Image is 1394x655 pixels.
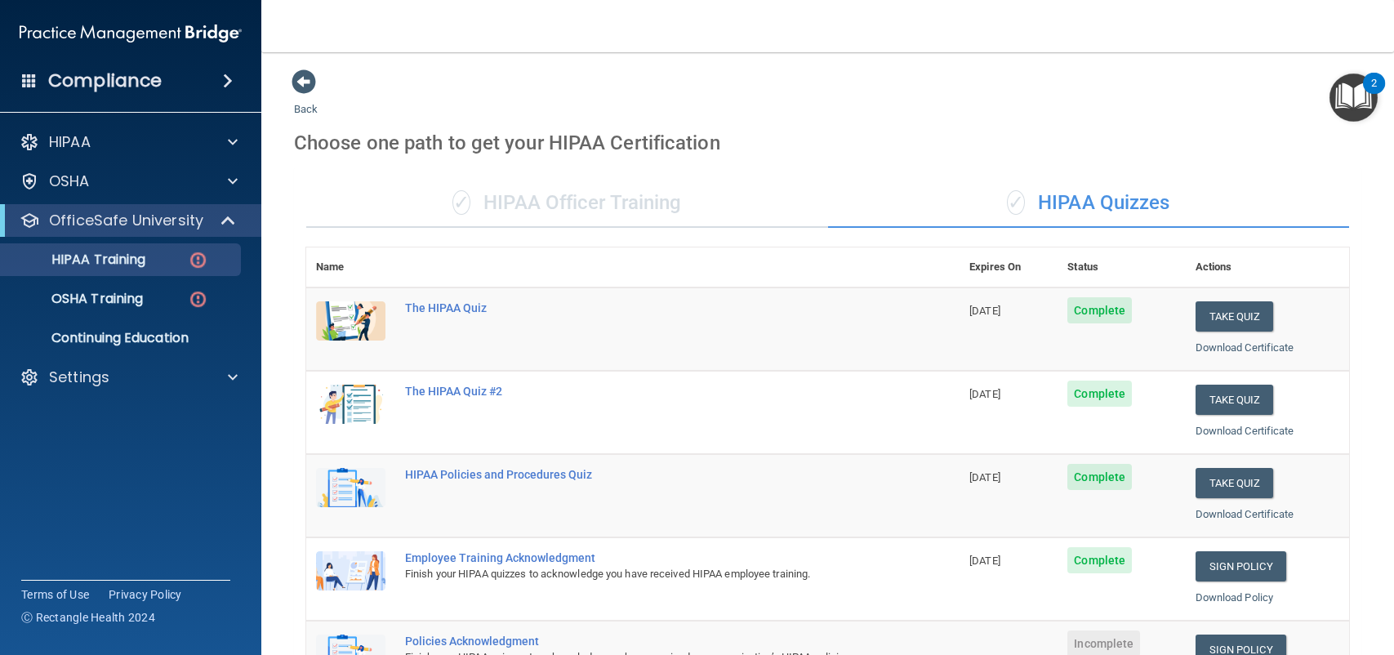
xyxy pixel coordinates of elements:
span: ✓ [452,190,470,215]
a: Back [294,83,318,115]
div: HIPAA Quizzes [828,179,1350,228]
a: Settings [20,368,238,387]
th: Status [1058,247,1185,287]
a: OfficeSafe University [20,211,237,230]
button: Take Quiz [1196,468,1274,498]
div: HIPAA Policies and Procedures Quiz [405,468,878,481]
a: Terms of Use [21,586,89,603]
img: danger-circle.6113f641.png [188,289,208,310]
button: Open Resource Center, 2 new notifications [1329,74,1378,122]
span: Complete [1067,297,1132,323]
a: OSHA [20,172,238,191]
p: OSHA [49,172,90,191]
p: HIPAA [49,132,91,152]
a: Download Certificate [1196,425,1294,437]
button: Take Quiz [1196,385,1274,415]
span: [DATE] [969,305,1000,317]
p: OfficeSafe University [49,211,203,230]
span: Ⓒ Rectangle Health 2024 [21,609,155,626]
a: Download Certificate [1196,341,1294,354]
p: Settings [49,368,109,387]
span: [DATE] [969,555,1000,567]
span: Complete [1067,464,1132,490]
th: Expires On [960,247,1058,287]
img: PMB logo [20,17,242,50]
span: Complete [1067,381,1132,407]
div: Finish your HIPAA quizzes to acknowledge you have received HIPAA employee training. [405,564,878,584]
div: The HIPAA Quiz #2 [405,385,878,398]
span: [DATE] [969,388,1000,400]
span: [DATE] [969,471,1000,483]
p: HIPAA Training [11,252,145,268]
p: OSHA Training [11,291,143,307]
div: Policies Acknowledgment [405,635,878,648]
div: 2 [1371,83,1377,105]
div: Choose one path to get your HIPAA Certification [294,119,1361,167]
img: danger-circle.6113f641.png [188,250,208,270]
h4: Compliance [48,69,162,92]
div: HIPAA Officer Training [306,179,828,228]
p: Continuing Education [11,330,234,346]
span: ✓ [1007,190,1025,215]
a: Sign Policy [1196,551,1286,581]
div: Employee Training Acknowledgment [405,551,878,564]
a: Privacy Policy [109,586,182,603]
a: Download Policy [1196,591,1274,604]
button: Take Quiz [1196,301,1274,332]
th: Actions [1186,247,1349,287]
div: The HIPAA Quiz [405,301,878,314]
span: Complete [1067,547,1132,573]
th: Name [306,247,395,287]
a: HIPAA [20,132,238,152]
a: Download Certificate [1196,508,1294,520]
